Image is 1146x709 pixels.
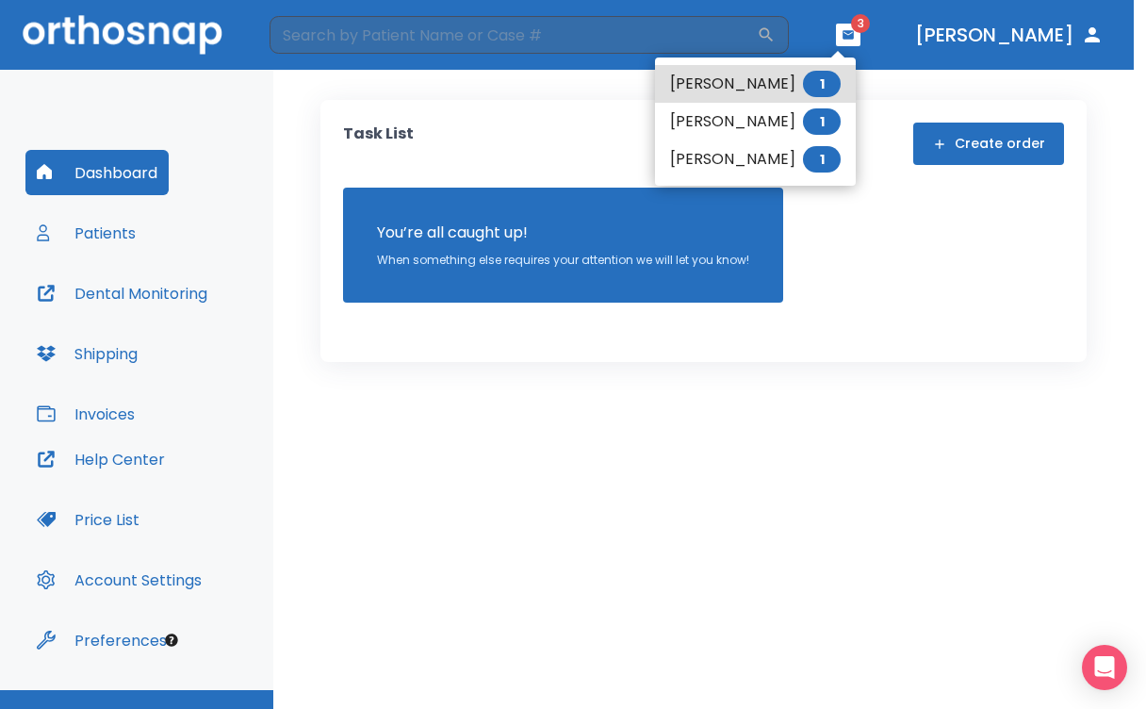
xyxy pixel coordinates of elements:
li: [PERSON_NAME] [655,65,856,103]
li: [PERSON_NAME] [655,140,856,178]
div: Open Intercom Messenger [1082,645,1127,690]
span: 1 [803,108,841,135]
span: 1 [803,71,841,97]
span: 1 [803,146,841,173]
li: [PERSON_NAME] [655,103,856,140]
